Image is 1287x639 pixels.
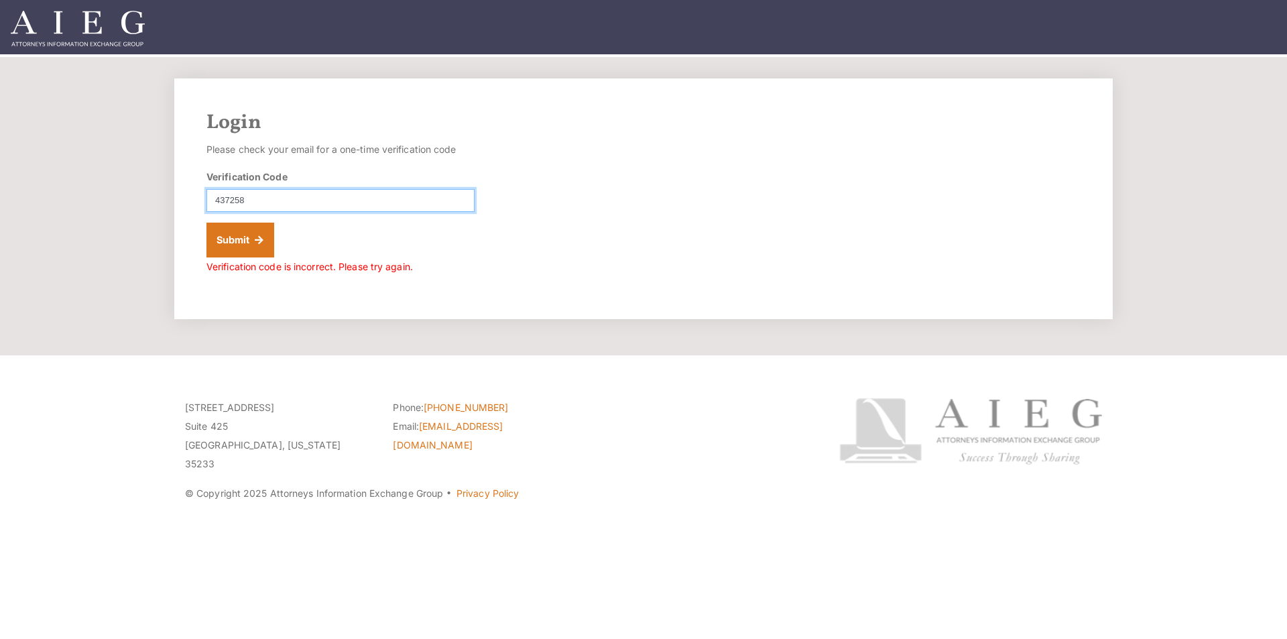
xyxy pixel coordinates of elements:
[839,398,1102,465] img: Attorneys Information Exchange Group logo
[11,11,145,46] img: Attorneys Information Exchange Group
[393,417,580,455] li: Email:
[393,398,580,417] li: Phone:
[185,484,789,503] p: © Copyright 2025 Attorneys Information Exchange Group
[206,140,475,159] p: Please check your email for a one-time verification code
[206,261,413,272] span: Verification code is incorrect. Please try again.
[206,223,274,257] button: Submit
[446,493,452,500] span: ·
[424,402,508,413] a: [PHONE_NUMBER]
[206,170,288,184] label: Verification Code
[206,111,1081,135] h2: Login
[185,398,373,473] p: [STREET_ADDRESS] Suite 425 [GEOGRAPHIC_DATA], [US_STATE] 35233
[456,487,519,499] a: Privacy Policy
[393,420,503,451] a: [EMAIL_ADDRESS][DOMAIN_NAME]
